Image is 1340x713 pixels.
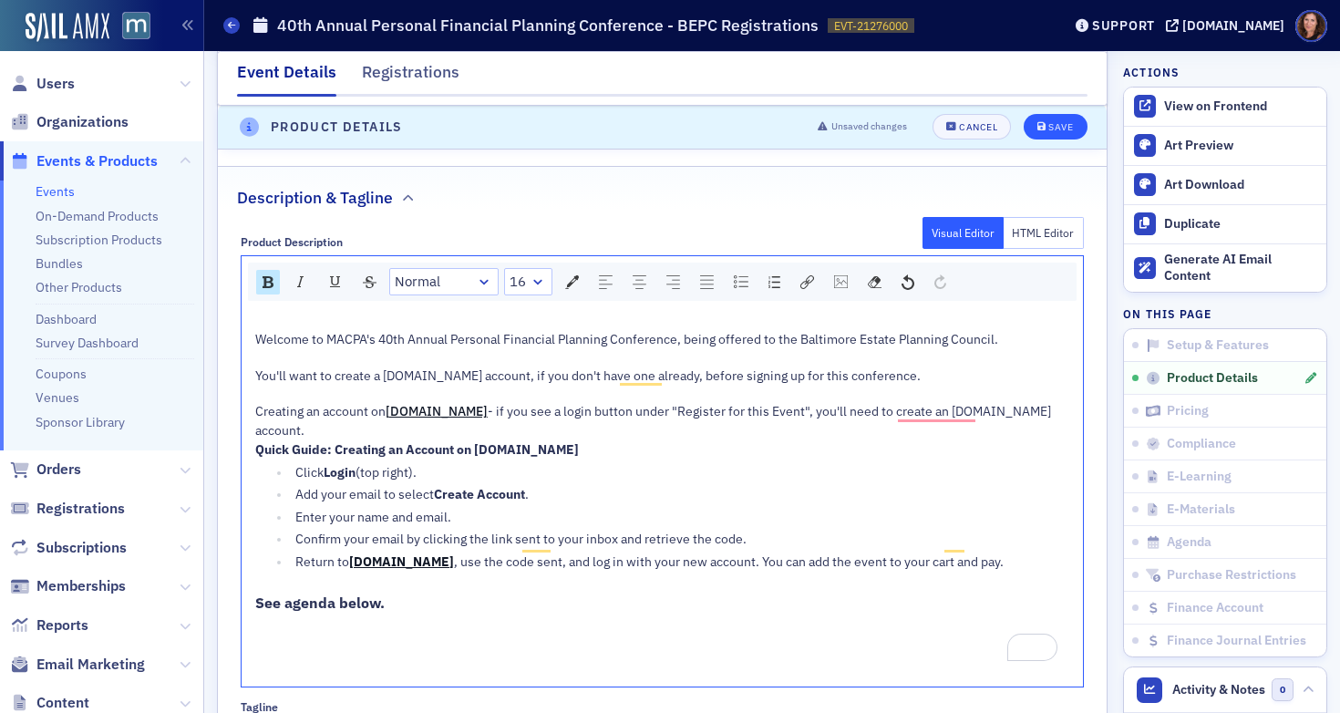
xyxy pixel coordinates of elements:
div: Unordered [727,269,755,294]
span: Pricing [1167,403,1209,419]
div: Support [1092,17,1155,34]
span: , use the code sent, and log in with your new account. You can add the event to your cart and pay. [454,553,1004,570]
span: [DOMAIN_NAME] [386,403,488,419]
span: . [525,486,529,502]
a: Reports [10,615,88,635]
div: Cancel [959,123,997,133]
button: Duplicate [1124,204,1326,243]
a: Font Size [505,269,551,294]
span: Normal [395,272,440,293]
a: [DOMAIN_NAME] [386,404,488,418]
button: Cancel [933,115,1011,140]
span: E-Materials [1167,501,1235,518]
div: rdw-dropdown [504,268,552,295]
div: Save [1048,123,1073,133]
h1: 40th Annual Personal Financial Planning Conference - BEPC Registrations [277,15,819,36]
div: rdw-history-control [892,268,956,295]
span: 16 [510,272,526,293]
div: rdw-block-control [387,268,501,295]
span: Create Account [434,486,525,502]
button: [DOMAIN_NAME] [1166,19,1291,32]
a: Art Preview [1124,127,1326,165]
a: Events & Products [10,151,158,171]
div: Redo [928,269,953,294]
span: Setup & Features [1167,337,1269,354]
div: rdw-font-size-control [501,268,555,295]
div: rdw-image-control [824,268,858,295]
span: See agenda below. [255,594,385,612]
a: Orders [10,460,81,480]
div: Art Download [1164,177,1317,193]
span: Creating an account on [255,403,386,419]
a: Subscriptions [10,538,127,558]
div: rdw-color-picker [555,268,589,295]
a: Events [36,183,75,200]
span: Confirm your email by clicking the link sent to your inbox and retrieve the code. [295,531,747,547]
span: Email Marketing [36,655,145,675]
span: Enter your name and email. [295,509,451,525]
a: [DOMAIN_NAME] [349,554,454,569]
a: Dashboard [36,311,97,327]
span: Finance Journal Entries [1167,633,1306,649]
img: SailAMX [122,12,150,40]
div: Link [794,269,820,294]
a: Block Type [390,269,498,294]
a: Subscription Products [36,232,162,248]
a: Registrations [10,499,125,519]
div: Undo [895,269,921,294]
span: 0 [1272,678,1294,701]
span: [DOMAIN_NAME] [349,553,454,570]
a: Bundles [36,255,83,272]
div: rdw-textalign-control [589,268,724,295]
a: Venues [36,389,79,406]
div: Duplicate [1164,216,1317,232]
span: Click [295,464,324,480]
span: Unsaved changes [831,120,907,135]
span: Reports [36,615,88,635]
span: Registrations [36,499,125,519]
div: Italic [287,269,314,294]
div: Event Details [237,60,336,97]
span: Activity & Notes [1172,680,1265,699]
span: Quick Guide: Creating an Account on [DOMAIN_NAME] [255,441,579,458]
h2: Description & Tagline [237,186,393,210]
span: Welcome to MACPA's 40th Annual Personal Financial Planning Conference, being offered to the Balti... [255,331,998,347]
a: Email Marketing [10,655,145,675]
a: Coupons [36,366,87,382]
span: Memberships [36,576,126,596]
span: E-Learning [1167,469,1232,485]
a: View Homepage [109,12,150,43]
span: Organizations [36,112,129,132]
span: EVT-21276000 [834,18,908,34]
span: Return to [295,553,349,570]
span: Login [324,464,356,480]
div: Justify [694,269,720,294]
span: - if you see a login button under "Register for this Event", you'll need to create an [DOMAIN_NAM... [255,403,1054,439]
span: Subscriptions [36,538,127,558]
span: Finance Account [1167,600,1263,616]
img: SailAMX [26,13,109,42]
div: Generate AI Email Content [1164,252,1317,284]
a: Users [10,74,75,94]
div: Left [593,269,619,294]
div: rdw-wrapper [241,255,1085,687]
div: Underline [322,269,349,294]
div: rdw-inline-control [253,268,387,295]
div: rdw-remove-control [858,268,892,295]
button: Save [1024,115,1087,140]
span: Agenda [1167,534,1211,551]
a: Memberships [10,576,126,596]
a: Other Products [36,279,122,295]
h4: Actions [1123,64,1180,80]
span: Users [36,74,75,94]
a: View on Frontend [1124,88,1326,126]
div: View on Frontend [1164,98,1317,115]
button: Generate AI Email Content [1124,243,1326,293]
a: Survey Dashboard [36,335,139,351]
div: [DOMAIN_NAME] [1182,17,1284,34]
a: Organizations [10,112,129,132]
div: Product Description [241,235,343,249]
div: Image [828,269,854,294]
div: To enrich screen reader interactions, please activate Accessibility in Grammarly extension settings [255,314,1071,680]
